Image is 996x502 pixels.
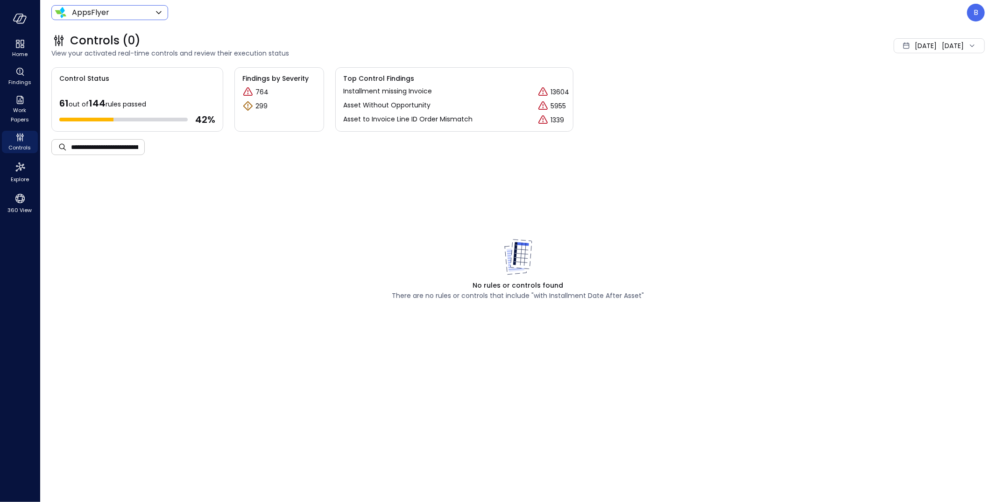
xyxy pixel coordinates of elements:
[2,191,38,216] div: 360 View
[2,131,38,153] div: Controls
[8,78,31,87] span: Findings
[537,114,549,126] div: Critical
[242,73,316,84] span: Findings by Severity
[255,101,268,111] p: 299
[195,113,215,126] span: 42 %
[343,114,473,126] p: Asset to Invoice Line ID Order Mismatch
[11,175,29,184] span: Explore
[12,49,28,59] span: Home
[551,101,566,111] p: 5955
[106,99,146,109] span: rules passed
[974,7,978,18] p: B
[537,100,549,112] div: Critical
[6,106,34,124] span: Work Papers
[59,97,69,110] span: 61
[343,100,431,112] p: Asset Without Opportunity
[89,97,106,110] span: 144
[2,37,38,60] div: Home
[9,143,31,152] span: Controls
[551,115,564,125] p: 1339
[72,7,109,18] p: AppsFlyer
[2,65,38,88] div: Findings
[8,205,32,215] span: 360 View
[255,87,268,97] p: 764
[392,290,644,301] span: There are no rules or controls that include "with Installment Date After Asset"
[242,86,254,98] div: Critical
[69,99,89,109] span: out of
[473,280,564,290] span: No rules or controls found
[70,33,141,48] span: Controls (0)
[343,86,432,98] p: Installment missing Invoice
[343,73,565,84] span: Top Control Findings
[2,93,38,125] div: Work Papers
[551,87,569,97] p: 13604
[242,100,254,112] div: Warning
[52,68,109,84] span: Control Status
[537,86,549,98] div: Critical
[915,41,937,51] span: [DATE]
[2,159,38,185] div: Explore
[55,7,66,18] img: Icon
[967,4,985,21] div: Boaz
[51,48,727,58] span: View your activated real-time controls and review their execution status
